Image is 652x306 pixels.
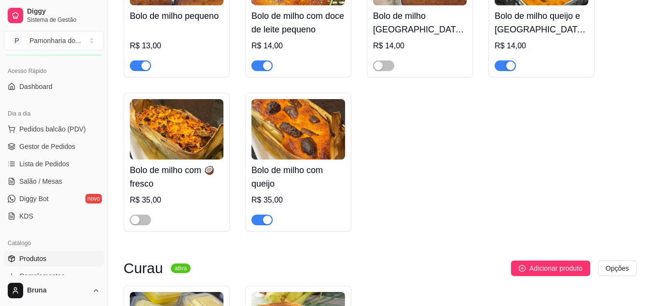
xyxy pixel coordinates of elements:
a: Diggy Botnovo [4,191,104,206]
a: Lista de Pedidos [4,156,104,172]
div: Dia a dia [4,106,104,121]
button: Opções [598,261,637,276]
span: Lista de Pedidos [19,159,69,169]
span: P [12,36,22,45]
div: R$ 13,00 [130,40,223,52]
h4: Bolo de milho [GEOGRAPHIC_DATA] pequeno [373,9,467,36]
div: R$ 14,00 [251,40,345,52]
h3: Curau [124,262,163,274]
span: Diggy [27,7,100,16]
a: Dashboard [4,79,104,94]
span: Pedidos balcão (PDV) [19,124,86,134]
h4: Bolo de milho com 🥥 fresco [130,163,223,190]
a: Produtos [4,251,104,266]
span: plus-circle [519,265,526,272]
a: Complementos [4,268,104,284]
span: Opções [606,263,629,274]
h4: Bolo de milho com doce de leite pequeno [251,9,345,36]
button: Pedidos balcão (PDV) [4,121,104,137]
div: Acesso Rápido [4,63,104,79]
div: R$ 14,00 [373,40,467,52]
a: Gestor de Pedidos [4,139,104,154]
span: KDS [19,211,33,221]
h4: Bolo de milho pequeno [130,9,223,23]
span: Adicionar produto [529,263,583,274]
img: product-image [130,99,223,160]
h4: Bolo de milho com queijo [251,163,345,190]
div: Pamonharia do ... [29,36,81,45]
sup: ativa [171,263,191,273]
span: Bruna [27,286,88,295]
span: Salão / Mesas [19,176,62,186]
span: Diggy Bot [19,194,49,204]
span: Complementos [19,271,65,281]
a: KDS [4,208,104,224]
button: Select a team [4,31,104,50]
span: Dashboard [19,82,53,91]
div: R$ 35,00 [251,194,345,206]
button: Adicionar produto [511,261,590,276]
span: Gestor de Pedidos [19,142,75,151]
button: Bruna [4,279,104,302]
div: Catálogo [4,235,104,251]
span: Produtos [19,254,46,263]
span: Sistema de Gestão [27,16,100,24]
img: product-image [251,99,345,160]
a: DiggySistema de Gestão [4,4,104,27]
h4: Bolo de milho queijo e [GEOGRAPHIC_DATA] pequeno [495,9,588,36]
a: Salão / Mesas [4,174,104,189]
div: R$ 35,00 [130,194,223,206]
div: R$ 14,00 [495,40,588,52]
